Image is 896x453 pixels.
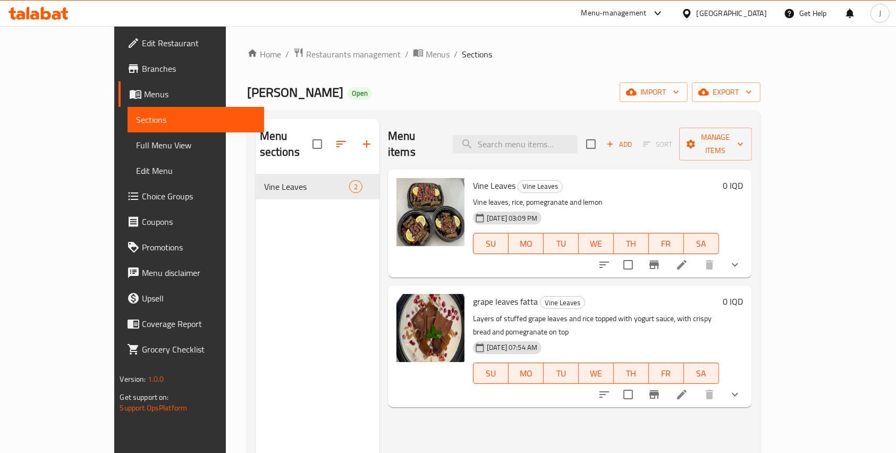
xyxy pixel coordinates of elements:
li: / [285,48,289,61]
button: sort-choices [591,252,617,278]
span: TU [548,236,574,251]
span: SA [688,236,715,251]
span: 2 [350,182,362,192]
button: Manage items [679,128,752,161]
span: Select all sections [306,133,328,155]
span: Upsell [142,292,256,305]
h6: 0 IQD [723,178,743,193]
span: Branches [142,62,256,75]
span: Manage items [688,131,743,157]
a: Sections [128,107,264,132]
span: Select section [580,133,602,155]
span: Select to update [617,383,639,406]
span: Select to update [617,254,639,276]
span: Menus [144,88,256,100]
span: grape leaves fatta [473,293,538,309]
nav: breadcrumb [247,47,760,61]
span: J [879,7,881,19]
span: Vine Leaves [518,180,562,192]
div: [GEOGRAPHIC_DATA] [697,7,767,19]
a: Edit Menu [128,158,264,183]
span: Open [348,89,372,98]
span: Add [605,138,633,150]
span: Get support on: [120,390,168,404]
button: MO [509,363,544,384]
button: Branch-specific-item [641,252,667,278]
span: Restaurants management [306,48,401,61]
a: Choice Groups [119,183,264,209]
input: search [452,135,578,154]
span: FR [653,236,680,251]
span: Coupons [142,215,256,228]
a: Edit menu item [675,388,688,401]
button: Add section [354,131,379,157]
a: Coverage Report [119,311,264,337]
button: Branch-specific-item [641,382,667,407]
button: TU [544,363,579,384]
span: MO [513,236,539,251]
span: Add item [602,136,636,153]
span: Menu disclaimer [142,266,256,279]
span: Promotions [142,241,256,254]
span: [PERSON_NAME] [247,80,343,104]
button: show more [722,252,748,278]
button: FR [649,233,684,254]
div: items [349,180,362,193]
li: / [405,48,409,61]
span: SU [478,366,504,381]
svg: Show Choices [729,388,741,401]
button: WE [579,363,614,384]
span: export [700,86,752,99]
a: Support.OpsPlatform [120,401,187,415]
button: delete [697,252,722,278]
a: Menu disclaimer [119,260,264,286]
button: import [620,82,688,102]
img: Vine Leaves [396,178,464,246]
button: SA [684,363,719,384]
button: TH [614,233,649,254]
h2: Menu sections [260,128,312,160]
span: import [628,86,679,99]
button: TH [614,363,649,384]
span: SA [688,366,715,381]
span: Coverage Report [142,317,256,330]
span: Vine Leaves [540,297,585,309]
span: 1.0.0 [148,372,164,386]
span: Select section first [636,136,679,153]
span: Version: [120,372,146,386]
span: SU [478,236,504,251]
p: Layers of stuffed grape leaves and rice topped with yogurt sauce, with crispy bread and pomegrana... [473,312,719,339]
span: Choice Groups [142,190,256,203]
a: Grocery Checklist [119,337,264,362]
a: Edit Restaurant [119,30,264,56]
svg: Show Choices [729,258,741,271]
img: grape leaves fatta [396,294,464,362]
a: Full Menu View [128,132,264,158]
button: export [692,82,760,102]
h2: Menu items [388,128,439,160]
a: Branches [119,56,264,81]
button: SU [473,363,509,384]
button: Add [602,136,636,153]
button: MO [509,233,544,254]
span: [DATE] 03:09 PM [483,213,542,223]
span: FR [653,366,680,381]
div: Vine Leaves [264,180,349,193]
p: Vine leaves, rice, pomegranate and lemon [473,196,719,209]
span: [DATE] 07:54 AM [483,342,542,353]
span: TH [618,366,645,381]
a: Restaurants management [293,47,401,61]
span: WE [583,236,610,251]
span: Sort sections [328,131,354,157]
span: WE [583,366,610,381]
button: show more [722,382,748,407]
div: Vine Leaves [518,180,563,193]
a: Promotions [119,234,264,260]
li: / [454,48,458,61]
nav: Menu sections [256,170,379,204]
span: Sections [136,113,256,126]
button: WE [579,233,614,254]
button: SU [473,233,509,254]
h6: 0 IQD [723,294,743,309]
button: FR [649,363,684,384]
